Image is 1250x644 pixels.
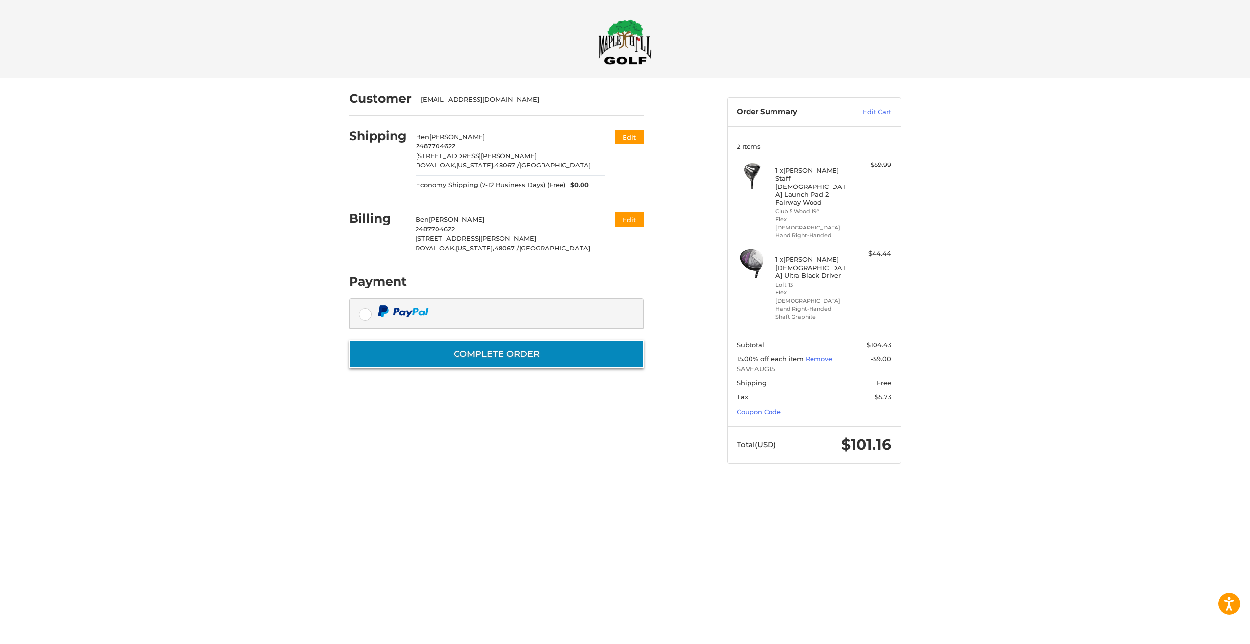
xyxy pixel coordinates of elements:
[737,408,781,415] a: Coupon Code
[520,161,591,169] span: [GEOGRAPHIC_DATA]
[416,161,456,169] span: ROYAL OAK,
[877,379,891,387] span: Free
[615,212,644,227] button: Edit
[775,231,850,240] li: Hand Right-Handed
[737,393,748,401] span: Tax
[416,133,429,141] span: Ben
[416,244,456,252] span: ROYAL OAK,
[775,215,850,231] li: Flex [DEMOGRAPHIC_DATA]
[349,128,407,144] h2: Shipping
[737,440,776,449] span: Total (USD)
[853,160,891,170] div: $59.99
[456,161,495,169] span: [US_STATE],
[416,234,536,242] span: [STREET_ADDRESS][PERSON_NAME]
[416,215,429,223] span: Ben
[378,305,429,317] img: PayPal icon
[416,142,455,150] span: 2487704622
[806,355,832,363] a: Remove
[737,364,891,374] span: SAVEAUG15
[519,244,590,252] span: [GEOGRAPHIC_DATA]
[429,133,485,141] span: [PERSON_NAME]
[737,143,891,150] h3: 2 Items
[775,305,850,313] li: Hand Right-Handed
[456,244,494,252] span: [US_STATE],
[416,180,565,190] span: Economy Shipping (7-12 Business Days) (Free)
[421,95,634,104] div: [EMAIL_ADDRESS][DOMAIN_NAME]
[416,225,455,233] span: 2487704622
[1169,618,1250,644] iframe: Google Customer Reviews
[775,281,850,289] li: Loft 13
[842,107,891,117] a: Edit Cart
[416,152,537,160] span: [STREET_ADDRESS][PERSON_NAME]
[775,313,850,321] li: Shaft Graphite
[495,161,520,169] span: 48067 /
[429,215,484,223] span: [PERSON_NAME]
[349,91,412,106] h2: Customer
[565,180,589,190] span: $0.00
[494,244,519,252] span: 48067 /
[775,166,850,206] h4: 1 x [PERSON_NAME] Staff [DEMOGRAPHIC_DATA] Launch Pad 2 Fairway Wood
[737,341,764,349] span: Subtotal
[775,255,850,279] h4: 1 x [PERSON_NAME] [DEMOGRAPHIC_DATA] Ultra Black Driver
[875,393,891,401] span: $5.73
[867,341,891,349] span: $104.43
[737,379,767,387] span: Shipping
[853,249,891,259] div: $44.44
[775,289,850,305] li: Flex [DEMOGRAPHIC_DATA]
[737,355,806,363] span: 15.00% off each item
[775,208,850,216] li: Club 5 Wood 19°
[615,130,644,144] button: Edit
[737,107,842,117] h3: Order Summary
[598,19,652,65] img: Maple Hill Golf
[871,355,891,363] span: -$9.00
[349,340,644,368] button: Complete order
[349,211,406,226] h2: Billing
[841,436,891,454] span: $101.16
[349,274,407,289] h2: Payment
